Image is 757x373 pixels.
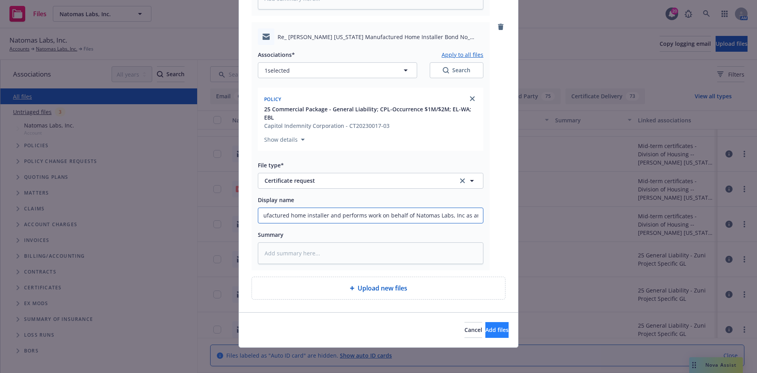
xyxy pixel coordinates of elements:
svg: Search [443,67,449,73]
a: close [468,94,477,103]
span: Add files [485,326,509,334]
input: Add display name here... [258,208,483,223]
span: Summary [258,231,283,238]
button: Cancel [464,322,482,338]
button: Apply to all files [442,50,483,59]
div: Upload new files [252,277,505,300]
span: Associations* [258,51,295,58]
button: Certificate requestclear selection [258,173,483,189]
button: 25 Commercial Package - General Liability; CPL-Occurrence $1M/$2M; EL-WA; EBL [264,105,479,122]
span: Re_ [PERSON_NAME] [US_STATE] Manufactured Home Installer Bond No_ CMS0286188.msg [278,33,483,41]
div: Search [443,66,470,74]
div: Capitol Indemnity Corporation - CT20230017-03 [264,122,479,130]
button: 1selected [258,62,417,78]
button: Add files [485,322,509,338]
span: Policy [264,96,282,103]
button: Show details [261,135,308,144]
a: clear selection [458,176,467,186]
button: SearchSearch [430,62,483,78]
a: remove [496,22,505,32]
span: Display name [258,196,294,204]
span: Cancel [464,326,482,334]
span: File type* [258,161,284,169]
span: Certificate request [265,176,447,185]
span: 1 selected [265,66,290,75]
span: Upload new files [358,283,407,293]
